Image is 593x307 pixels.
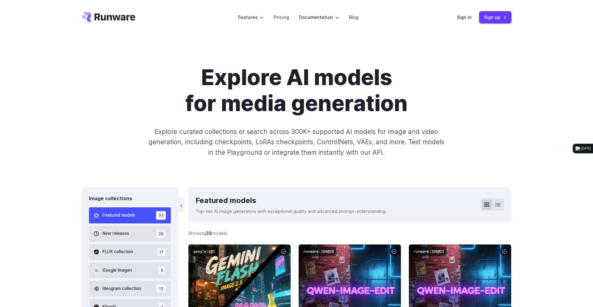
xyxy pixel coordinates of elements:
[188,230,227,237] div: Showing models
[411,247,447,256] code: runware:108@21
[457,14,472,21] a: Sign in
[158,266,166,275] span: 6
[178,197,184,212] button: ‹
[103,267,132,274] span: Google Imagen
[103,230,129,237] span: New releases
[196,208,387,215] p: Top-tier AI image generators with exceptional quality and advanced prompt understanding.
[103,285,141,292] span: Ideogram collection
[157,284,166,293] span: 13
[157,248,166,256] span: 17
[301,247,336,256] code: runware:108@20
[156,211,166,219] span: 33
[299,14,339,21] label: Documentation
[103,212,135,219] span: Featured models
[89,226,171,242] button: New releases 28
[196,195,387,206] div: Featured models
[89,195,171,203] div: Image collections
[575,146,580,151] img: logo
[146,127,447,158] p: Explore curated collections or search across 300K+ supported AI models for image and video genera...
[124,64,469,117] h1: Explore AI models for media generation
[349,14,359,21] a: Blog
[206,231,212,236] strong: 33
[89,207,171,223] button: Featured models 33
[103,249,133,255] span: FLUX collection
[89,262,171,278] button: Google Imagen 6
[156,230,166,238] span: 28
[479,11,511,23] a: Sign up
[89,281,171,296] button: Ideogram collection 13
[274,14,289,21] a: Pricing
[238,14,264,21] label: Features
[191,247,217,256] code: google:4@1
[582,146,591,151] div: [DATE]
[89,244,171,260] button: FLUX collection 17
[82,12,135,22] a: Go to /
